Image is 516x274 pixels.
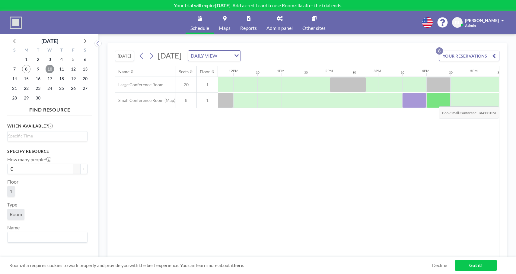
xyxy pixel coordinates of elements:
span: Monday, September 8, 2025 [22,65,30,73]
div: 30 [497,71,501,74]
span: Roomzilla requires cookies to work properly and provide you with the best experience. You can lea... [9,263,432,268]
div: 5PM [470,68,478,73]
span: Monday, September 22, 2025 [22,84,30,93]
a: Admin panel [262,11,298,34]
div: 1PM [277,68,285,73]
div: Name [118,69,129,74]
span: Saturday, September 27, 2025 [81,84,89,93]
button: - [73,164,80,174]
div: 4PM [422,68,429,73]
h4: FIND RESOURCE [7,104,92,113]
h3: Specify resource [7,149,88,154]
span: Tuesday, September 23, 2025 [34,84,42,93]
span: Admin [465,23,476,28]
span: Tuesday, September 30, 2025 [34,94,42,102]
div: S [9,47,21,55]
a: Reports [235,11,262,34]
span: Admin panel [266,26,293,30]
div: 30 [256,71,260,74]
div: Search for option [188,51,240,61]
span: Thursday, September 25, 2025 [57,84,66,93]
span: Monday, September 29, 2025 [22,94,30,102]
label: How many people? [7,156,51,162]
button: [DATE] [115,51,134,61]
span: Thursday, September 18, 2025 [57,74,66,83]
span: Saturday, September 20, 2025 [81,74,89,83]
span: Reports [240,26,257,30]
div: [DATE] [41,37,58,45]
span: 8 [176,98,196,103]
b: 4:00 PM [482,111,496,115]
span: Friday, September 5, 2025 [69,55,78,64]
span: Sunday, September 7, 2025 [10,65,19,73]
a: Decline [432,263,447,268]
div: 30 [449,71,453,74]
span: DAILY VIEW [190,52,218,60]
a: Got it! [455,260,497,271]
span: Tuesday, September 16, 2025 [34,74,42,83]
span: Large Conference Room [115,82,164,87]
div: F [67,47,79,55]
span: Room [10,211,22,217]
span: Wednesday, September 24, 2025 [46,84,54,93]
input: Search for option [8,233,84,241]
span: Saturday, September 6, 2025 [81,55,89,64]
div: 12PM [229,68,238,73]
div: 3PM [374,68,381,73]
span: Tuesday, September 9, 2025 [34,65,42,73]
span: Sunday, September 14, 2025 [10,74,19,83]
div: W [44,47,56,55]
div: T [32,47,44,55]
span: Maps [219,26,231,30]
span: [PERSON_NAME] [465,18,499,23]
div: Search for option [8,232,87,242]
span: Friday, September 12, 2025 [69,65,78,73]
div: 30 [352,71,356,74]
span: 1 [10,188,12,194]
button: YOUR RESERVATIONS8 [439,51,499,61]
b: [DATE] [215,2,231,8]
label: Name [7,225,20,231]
span: Monday, September 1, 2025 [22,55,30,64]
div: 30 [401,71,404,74]
div: Search for option [8,131,87,140]
span: Wednesday, September 3, 2025 [46,55,54,64]
span: Small Conference Room (Map) [115,98,175,103]
span: 1 [197,82,218,87]
div: Floor [200,69,210,74]
span: Saturday, September 13, 2025 [81,65,89,73]
p: 8 [436,47,443,55]
span: Thursday, September 11, 2025 [57,65,66,73]
span: Other sites [302,26,326,30]
div: T [56,47,67,55]
span: Monday, September 15, 2025 [22,74,30,83]
div: S [79,47,91,55]
span: [DATE] [158,51,182,60]
a: Other sites [298,11,330,34]
span: Sunday, September 28, 2025 [10,94,19,102]
span: BL [455,20,460,25]
span: Tuesday, September 2, 2025 [34,55,42,64]
span: Wednesday, September 10, 2025 [46,65,54,73]
span: Friday, September 26, 2025 [69,84,78,93]
a: here. [234,263,244,268]
a: Maps [214,11,235,34]
span: 20 [176,82,196,87]
div: Seats [179,69,189,74]
label: Floor [7,179,18,185]
button: + [80,164,88,174]
span: Book at [439,106,499,118]
input: Search for option [219,52,231,60]
span: Sunday, September 21, 2025 [10,84,19,93]
span: 1 [197,98,218,103]
input: Search for option [8,133,84,139]
div: 2PM [325,68,333,73]
div: M [21,47,32,55]
span: Friday, September 19, 2025 [69,74,78,83]
b: Small Conferenc... [451,111,479,115]
label: Type [7,202,17,208]
div: 30 [304,71,308,74]
a: Schedule [186,11,214,34]
span: Schedule [190,26,209,30]
span: Wednesday, September 17, 2025 [46,74,54,83]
